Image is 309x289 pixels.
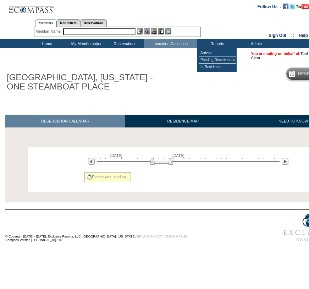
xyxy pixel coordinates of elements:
a: Sign Out [269,33,286,38]
td: © Copyright [DATE] - [DATE]. Exclusive Resorts, LLC. [GEOGRAPHIC_DATA], [US_STATE]. Compass Versi... [5,211,254,246]
a: PRIVACY POLICY [136,235,162,238]
span: [DATE] [110,153,122,158]
td: Reports [197,39,236,48]
td: Arrivals [199,49,236,56]
a: Clear [251,56,260,60]
h1: [GEOGRAPHIC_DATA], [US_STATE] - ONE STEAMBOAT PLACE [5,71,164,93]
td: My Memberships [66,39,105,48]
td: Pending Reservations [199,56,236,64]
span: :: [291,33,294,38]
td: Vacation Collection [144,39,197,48]
img: spinner2.gif [87,174,92,180]
img: Next [282,158,288,165]
a: Members [35,19,57,27]
div: Please wait, loading... [84,172,131,182]
a: Become our fan on Facebook [283,4,288,8]
a: Residences [56,19,80,27]
img: View [144,28,150,34]
span: [DATE] [172,153,184,158]
img: Subscribe to our YouTube Channel [296,4,309,9]
a: Help [299,33,308,38]
a: Subscribe to our YouTube Channel [296,4,309,8]
td: Reservations [105,39,144,48]
img: b_calculator.gif [165,28,171,34]
img: Impersonate [151,28,157,34]
img: Reservations [158,28,164,34]
a: Follow us on Twitter [289,4,295,8]
td: Home [27,39,66,48]
a: TERMS OF USE [165,235,187,238]
img: Become our fan on Facebook [283,4,288,9]
div: Member Name: [36,28,63,34]
a: Reservations [80,19,107,27]
td: In-Residence [199,64,236,70]
a: RESIDENCE MAP [125,115,241,127]
a: RESERVATION CALENDAR [5,115,125,127]
td: Follow Us :: [258,4,283,9]
img: b_edit.gif [137,28,143,34]
img: Follow us on Twitter [289,4,295,9]
img: Previous [88,158,95,165]
td: Admin [236,39,275,48]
